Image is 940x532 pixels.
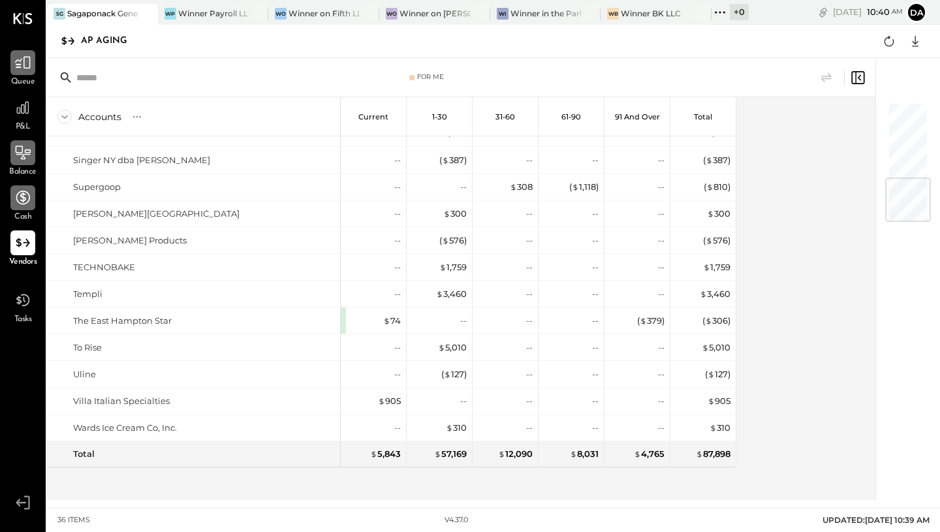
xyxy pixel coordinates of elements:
div: [PERSON_NAME] Products [73,234,187,247]
div: -- [658,368,665,381]
div: 905 [708,395,730,407]
div: -- [658,234,665,247]
div: 57,169 [434,448,467,460]
span: $ [438,342,445,352]
div: -- [394,422,401,434]
div: Singer NY dba [PERSON_NAME] [73,154,210,166]
div: [PERSON_NAME][GEOGRAPHIC_DATA] [73,208,240,220]
span: $ [572,181,579,192]
p: 91 and Over [615,112,660,121]
div: -- [526,422,533,434]
p: Current [358,112,388,121]
a: Cash [1,185,45,223]
div: -- [526,261,533,274]
p: Total [694,112,712,121]
span: $ [383,315,390,326]
span: $ [444,369,451,379]
div: ( 387 ) [439,154,467,166]
div: -- [526,368,533,381]
span: Tasks [14,314,32,326]
div: ( 387 ) [703,154,730,166]
span: $ [706,155,713,165]
a: Balance [1,140,45,178]
span: UPDATED: [DATE] 10:39 AM [822,515,930,525]
a: Vendors [1,230,45,268]
div: -- [460,315,467,327]
span: $ [439,262,446,272]
div: SG [54,8,65,20]
p: 1-30 [432,112,447,121]
div: Uline [73,368,96,381]
div: ( 306 ) [702,315,730,327]
span: $ [378,396,385,406]
div: -- [394,368,401,381]
div: Wi [497,8,509,20]
div: -- [394,208,401,220]
span: $ [706,181,713,192]
div: -- [460,181,467,193]
div: -- [526,315,533,327]
a: P&L [1,95,45,133]
div: -- [592,341,599,354]
div: -- [592,422,599,434]
div: 300 [443,208,467,220]
p: 31-60 [495,112,515,121]
div: -- [592,288,599,300]
div: -- [658,341,665,354]
div: The East Hampton Star [73,315,172,327]
div: 4,765 [634,448,665,460]
span: $ [707,208,714,219]
div: 8,031 [570,448,599,460]
a: Queue [1,50,45,88]
div: ( 127 ) [441,368,467,381]
div: To Rise [73,341,102,354]
div: 5,843 [370,448,401,460]
div: Winner BK LLC [621,8,681,19]
div: -- [526,154,533,166]
div: 905 [378,395,401,407]
div: 74 [383,315,401,327]
div: -- [526,288,533,300]
span: $ [640,315,647,326]
div: 3,460 [436,288,467,300]
div: ( 1,118 ) [569,181,599,193]
div: 3,460 [700,288,730,300]
div: 300 [707,208,730,220]
span: $ [708,396,715,406]
span: $ [710,128,717,138]
div: 87,898 [696,448,730,460]
div: v 4.37.0 [445,515,468,525]
span: $ [705,315,712,326]
span: $ [498,448,505,459]
div: 1,759 [703,261,730,274]
span: $ [510,181,517,192]
div: ( 127 ) [705,368,730,381]
div: -- [658,395,665,407]
div: 308 [510,181,533,193]
div: -- [394,288,401,300]
div: 12,090 [498,448,533,460]
span: $ [436,289,443,299]
div: -- [394,154,401,166]
div: -- [460,395,467,407]
span: Cash [14,211,31,223]
div: + 0 [730,4,749,20]
div: Villa Italian Specialties [73,395,170,407]
button: da [906,2,927,23]
div: -- [592,208,599,220]
div: -- [658,261,665,274]
div: -- [592,261,599,274]
div: ( 810 ) [704,181,730,193]
div: WB [607,8,619,20]
div: For Me [417,72,444,82]
div: Templi [73,288,102,300]
div: -- [526,395,533,407]
span: $ [703,262,710,272]
div: AP Aging [81,31,140,52]
div: Supergoop [73,181,121,193]
div: Accounts [78,110,121,123]
div: Winner on [PERSON_NAME] [399,8,471,19]
span: $ [634,448,641,459]
div: 5,010 [438,341,467,354]
div: 5,010 [702,341,730,354]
